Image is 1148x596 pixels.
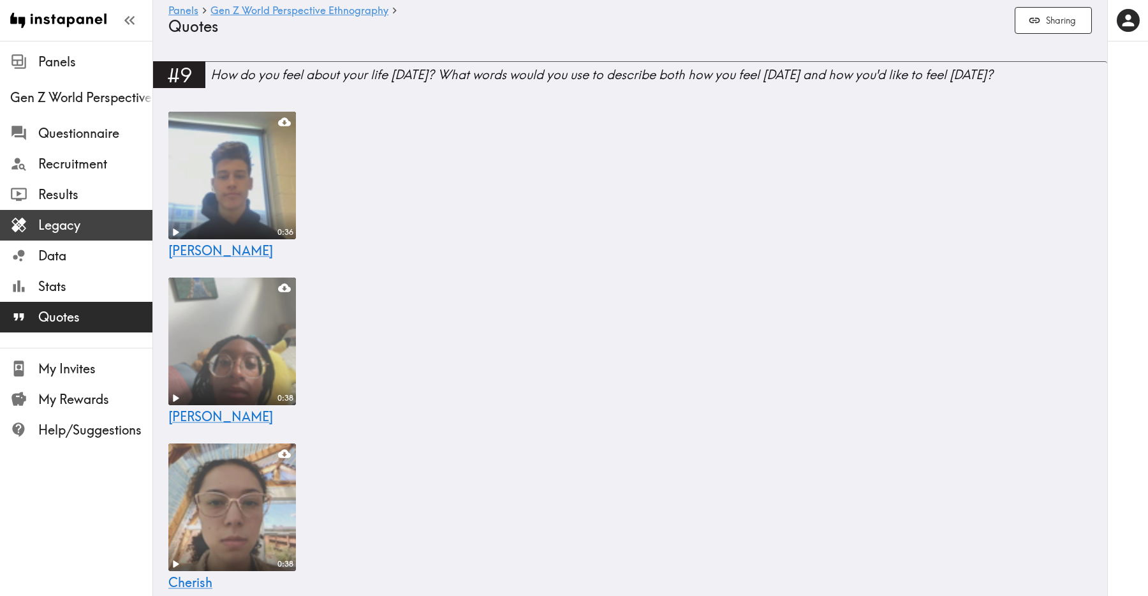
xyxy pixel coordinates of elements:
span: Panels [38,53,152,71]
div: How do you feel about your life [DATE]? What words would you use to describe both how you feel [D... [210,66,1107,84]
button: Play [168,391,182,405]
a: Gen Z World Perspective Ethnography [210,5,388,17]
span: Data [38,247,152,265]
figure: Play0:38 [168,278,296,405]
a: #9How do you feel about your life [DATE]? What words would you use to describe both how you feel ... [153,61,1107,96]
span: My Rewards [38,391,152,408]
span: Stats [38,278,152,295]
span: Help/Suggestions [38,421,152,439]
div: 0:38 [274,393,296,404]
a: [PERSON_NAME] [168,242,273,260]
button: Sharing [1015,7,1092,34]
span: Recruitment [38,155,152,173]
button: Play [168,557,182,571]
span: Cherish [168,574,212,590]
figure: Play0:38 [168,443,296,571]
span: My Invites [38,360,152,378]
span: Gen Z World Perspective Ethnography [10,89,152,107]
span: Legacy [38,216,152,234]
a: Panels [168,5,198,17]
div: #9 [153,61,205,88]
span: Quotes [38,308,152,326]
span: Questionnaire [38,124,152,142]
div: 0:36 [274,227,296,238]
a: Cherish [168,574,212,592]
span: [PERSON_NAME] [168,408,273,424]
button: Play [168,225,182,239]
div: 0:38 [274,559,296,570]
span: Results [38,186,152,204]
a: [PERSON_NAME] [168,408,273,426]
span: [PERSON_NAME] [168,242,273,258]
h4: Quotes [168,17,1004,36]
figure: Play0:36 [168,112,296,239]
